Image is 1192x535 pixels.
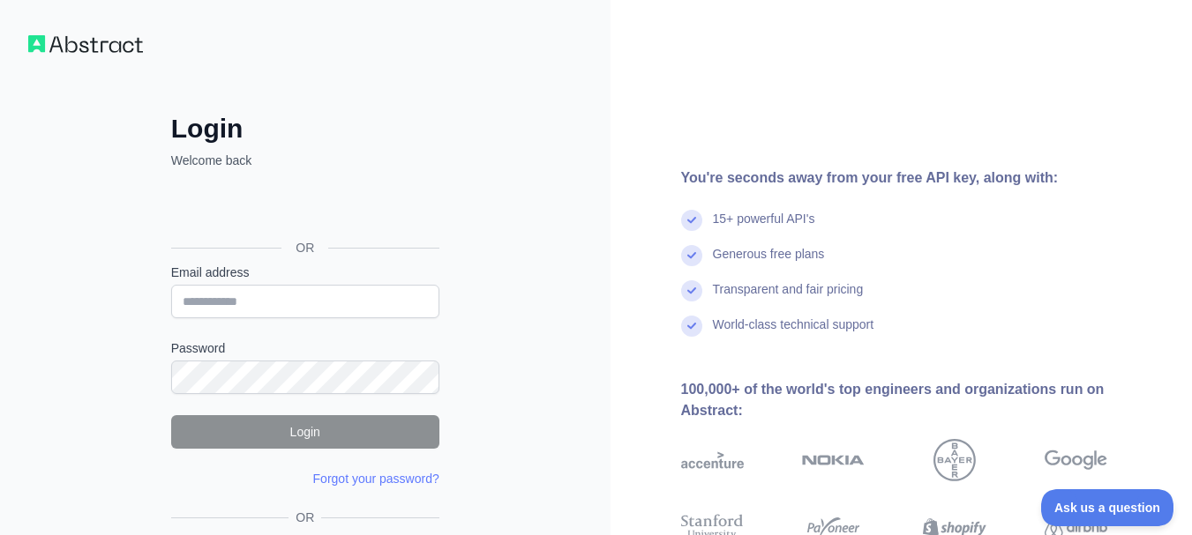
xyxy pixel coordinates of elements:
label: Password [171,339,439,357]
div: Transparent and fair pricing [713,280,864,316]
img: check mark [681,280,702,301]
div: 100,000+ of the world's top engineers and organizations run on Abstract: [681,379,1165,421]
h2: Login [171,113,439,145]
span: OR [289,509,321,526]
div: World-class technical support [713,316,874,351]
div: You're seconds away from your free API key, along with: [681,167,1165,189]
p: Welcome back [171,152,439,169]
img: nokia [802,439,865,481]
img: check mark [681,316,702,337]
label: Email address [171,264,439,281]
div: Generous free plans [713,245,825,280]
button: Login [171,415,439,449]
iframe: To enrich screen reader interactions, please activate Accessibility in Grammarly extension settings [162,189,445,227]
span: OR [281,239,328,256]
img: check mark [681,245,702,266]
img: accenture [681,439,744,481]
img: google [1045,439,1107,481]
div: 15+ powerful API's [713,210,815,245]
img: check mark [681,210,702,231]
img: Workflow [28,35,143,53]
img: bayer [933,439,976,481]
a: Forgot your password? [313,472,439,486]
iframe: Toggle Customer Support [1041,489,1174,526]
